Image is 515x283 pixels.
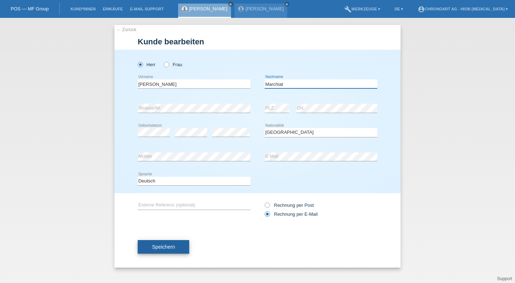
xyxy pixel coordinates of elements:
a: DE ▾ [391,7,407,11]
a: Support [497,276,512,281]
a: account_circleChronoart AG - Hiob [MEDICAL_DATA] ▾ [414,7,512,11]
a: close [284,2,289,7]
a: POS — MF Group [11,6,49,11]
input: Frau [164,62,168,67]
a: Einkäufe [99,7,126,11]
label: Rechnung per E-Mail [265,211,318,217]
a: ← Zurück [116,27,136,32]
button: Speichern [138,240,189,254]
span: Speichern [152,244,175,250]
input: Rechnung per E-Mail [265,211,269,220]
a: close [228,2,233,7]
label: Frau [164,62,182,67]
input: Herr [138,62,142,67]
a: [PERSON_NAME] [246,6,284,11]
a: E-Mail Support [127,7,167,11]
a: Kund*innen [67,7,99,11]
i: build [344,6,352,13]
i: account_circle [418,6,425,13]
i: close [229,3,232,6]
input: Rechnung per Post [265,203,269,211]
i: close [285,3,289,6]
label: Herr [138,62,156,67]
a: buildWerkzeuge ▾ [341,7,384,11]
h1: Kunde bearbeiten [138,37,377,46]
label: Rechnung per Post [265,203,314,208]
a: [PERSON_NAME] [189,6,227,11]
